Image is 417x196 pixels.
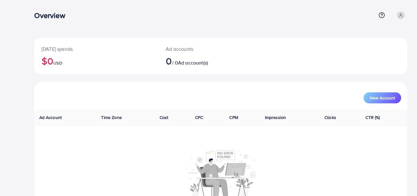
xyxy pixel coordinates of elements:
[265,114,286,120] span: Impression
[101,114,121,120] span: Time Zone
[195,114,203,120] span: CPC
[42,45,151,53] p: [DATE] spends
[178,59,208,66] span: Ad account(s)
[370,96,395,100] span: New Account
[166,45,245,53] p: Ad accounts
[39,114,62,120] span: Ad Account
[325,114,336,120] span: Clicks
[364,92,401,103] button: New Account
[166,55,245,67] h2: / 0
[42,55,151,67] h2: $0
[365,114,380,120] span: CTR (%)
[53,60,62,66] span: USD
[229,114,238,120] span: CPM
[34,11,70,20] h3: Overview
[166,54,172,68] span: 0
[160,114,169,120] span: Cost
